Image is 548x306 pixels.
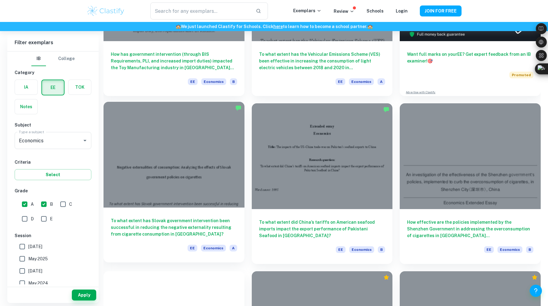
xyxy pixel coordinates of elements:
[15,169,91,180] button: Select
[15,232,91,239] h6: Session
[378,246,385,253] span: B
[28,268,42,274] span: [DATE]
[259,219,385,239] h6: To what extent did China’s tariffs on American seafood imports impact the export performance of P...
[19,129,44,134] label: Type a subject
[15,122,91,128] h6: Subject
[7,34,99,51] h6: Filter exemplars
[235,105,241,111] img: Marked
[509,72,533,78] span: Promoted
[176,24,181,29] span: 🏫
[396,9,408,13] a: Login
[293,7,321,14] p: Exemplars
[1,23,547,30] h6: We just launched Clastify for Schools. Click to learn how to become a school partner.
[530,285,542,297] button: Help and Feedback
[427,59,433,63] span: 🎯
[42,80,64,95] button: EE
[15,69,91,76] h6: Category
[420,5,462,16] button: JOIN FOR FREE
[150,2,251,20] input: Search for any exemplars...
[72,290,96,301] button: Apply
[31,52,46,66] button: IB
[383,274,389,280] div: Premium
[86,5,125,17] img: Clastify logo
[349,246,374,253] span: Economics
[407,51,533,64] h6: Want full marks on your EE ? Get expert feedback from an IB examiner!
[407,219,533,239] h6: How effective are the policies implemented by the Shenzhen Government in addressing the overconsu...
[497,246,522,253] span: Economics
[378,78,385,85] span: A
[230,245,237,251] span: A
[201,245,226,251] span: Economics
[81,136,89,145] button: Open
[31,201,34,208] span: A
[484,246,494,253] span: EE
[273,24,283,29] a: here
[400,103,541,264] a: How effective are the policies implemented by the Shenzhen Government in addressing the overconsu...
[104,103,244,264] a: To what extent has Slovak government intervention been successful in reducing the negative extern...
[28,243,42,250] span: [DATE]
[50,215,53,222] span: E
[111,217,237,237] h6: To what extent has Slovak government intervention been successful in reducing the negative extern...
[188,78,198,85] span: EE
[69,201,72,208] span: C
[406,90,435,94] a: Advertise with Clastify
[31,215,34,222] span: D
[50,201,53,208] span: B
[230,78,237,85] span: B
[58,52,75,66] button: College
[68,80,91,94] button: TOK
[201,78,226,85] span: Economics
[367,24,373,29] span: 🏫
[334,8,354,15] p: Review
[532,274,538,280] div: Premium
[526,246,533,253] span: B
[15,99,37,114] button: Notes
[28,280,48,286] span: May 2024
[335,78,345,85] span: EE
[367,9,384,13] a: Schools
[28,255,48,262] span: May 2025
[259,51,385,71] h6: To what extent has the Vehicular Emissions Scheme (VES) been effective in increasing the consumpt...
[349,78,374,85] span: Economics
[15,159,91,165] h6: Criteria
[188,245,197,251] span: EE
[252,103,393,264] a: To what extent did China’s tariffs on American seafood imports impact the export performance of P...
[31,52,75,66] div: Filter type choice
[15,187,91,194] h6: Grade
[336,246,346,253] span: EE
[15,80,37,94] button: IA
[111,51,237,71] h6: How has government intervention (through BIS Requirements, PLI, and increased import duties) impa...
[383,106,389,112] img: Marked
